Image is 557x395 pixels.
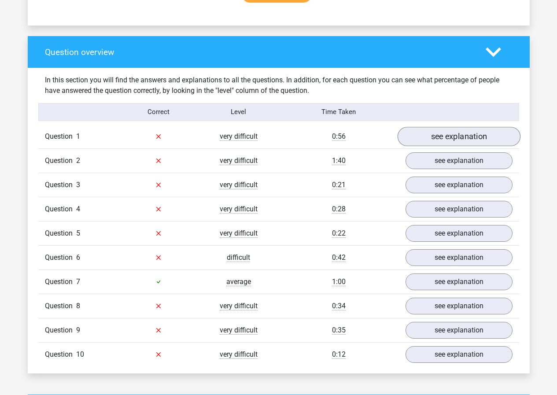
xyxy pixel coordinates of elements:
[45,325,76,336] span: Question
[45,131,76,142] span: Question
[76,302,80,310] span: 8
[332,277,346,286] span: 1:00
[332,229,346,238] span: 0:22
[332,205,346,214] span: 0:28
[406,298,513,314] a: see explanation
[45,155,76,166] span: Question
[227,253,250,262] span: difficult
[220,156,258,165] span: very difficult
[406,273,513,290] a: see explanation
[397,127,520,146] a: see explanation
[406,346,513,363] a: see explanation
[406,177,513,193] a: see explanation
[45,277,76,287] span: Question
[406,201,513,218] a: see explanation
[220,205,258,214] span: very difficult
[76,205,80,213] span: 4
[332,326,346,335] span: 0:35
[76,350,84,358] span: 10
[220,181,258,189] span: very difficult
[45,47,472,57] h4: Question overview
[76,156,80,165] span: 2
[45,301,76,311] span: Question
[332,181,346,189] span: 0:21
[220,350,258,359] span: very difficult
[332,302,346,310] span: 0:34
[406,152,513,169] a: see explanation
[45,180,76,190] span: Question
[76,277,80,286] span: 7
[45,228,76,239] span: Question
[332,350,346,359] span: 0:12
[38,75,519,96] div: In this section you will find the answers and explanations to all the questions. In addition, for...
[76,253,80,262] span: 6
[406,322,513,339] a: see explanation
[406,249,513,266] a: see explanation
[278,107,398,117] div: Time Taken
[332,156,346,165] span: 1:40
[332,253,346,262] span: 0:42
[220,132,258,141] span: very difficult
[332,132,346,141] span: 0:56
[76,229,80,237] span: 5
[220,326,258,335] span: very difficult
[118,107,199,117] div: Correct
[76,181,80,189] span: 3
[406,225,513,242] a: see explanation
[45,349,76,360] span: Question
[76,132,80,140] span: 1
[76,326,80,334] span: 9
[226,277,251,286] span: average
[45,252,76,263] span: Question
[220,229,258,238] span: very difficult
[199,107,279,117] div: Level
[220,302,258,310] span: very difficult
[45,204,76,214] span: Question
